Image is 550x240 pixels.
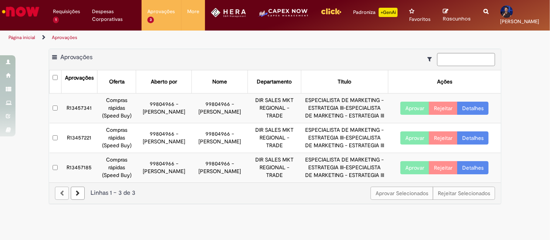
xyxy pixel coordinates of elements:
span: 3 [147,17,154,23]
div: Título [338,78,351,86]
td: DIR SALES MKT REGIONAL - TRADE [248,94,301,123]
span: Despesas Corporativas [92,8,136,23]
span: Aprovações [60,53,92,61]
p: +GenAi [379,8,398,17]
td: 99804966 - [PERSON_NAME] [192,94,248,123]
button: Rejeitar [429,102,458,115]
button: Rejeitar [429,131,458,145]
img: HeraLogo.png [211,8,246,17]
ul: Trilhas de página [6,31,361,45]
td: Compras rápidas (Speed Buy) [97,123,136,153]
span: Aprovações [147,8,175,15]
a: Página inicial [9,34,35,41]
a: Rascunhos [443,8,472,22]
button: Aprovar [400,102,429,115]
div: Departamento [257,78,292,86]
td: DIR SALES MKT REGIONAL - TRADE [248,123,301,153]
td: ESPECIALISTA DE MARKETING - ESTRATEGIA III-ESPECIALISTA DE MARKETING - ESTRATEGIA III [301,94,388,123]
td: R13457341 [61,94,97,123]
span: Favoritos [409,15,430,23]
td: Compras rápidas (Speed Buy) [97,94,136,123]
a: Detalhes [457,131,489,145]
td: 99804966 - [PERSON_NAME] [192,123,248,153]
td: ESPECIALISTA DE MARKETING - ESTRATEGIA III-ESPECIALISTA DE MARKETING - ESTRATEGIA III [301,153,388,182]
div: Aprovações [65,74,94,82]
div: Padroniza [353,8,398,17]
div: Linhas 1 − 3 de 3 [55,189,495,197]
img: ServiceNow [1,4,41,19]
span: Rascunhos [443,15,471,22]
td: 99804966 - [PERSON_NAME] [136,94,192,123]
span: Requisições [53,8,80,15]
a: Detalhes [457,161,489,174]
td: ESPECIALISTA DE MARKETING - ESTRATEGIA III-ESPECIALISTA DE MARKETING - ESTRATEGIA III [301,123,388,153]
button: Rejeitar [429,161,458,174]
button: Aprovar [400,131,429,145]
div: Aberto por [151,78,177,86]
td: 99804966 - [PERSON_NAME] [136,123,192,153]
button: Aprovar [400,161,429,174]
img: click_logo_yellow_360x200.png [321,5,342,17]
td: R13457185 [61,153,97,182]
span: 1 [53,17,59,23]
a: Aprovações [52,34,77,41]
span: [PERSON_NAME] [500,18,540,25]
div: Ações [437,78,452,86]
td: R13457221 [61,123,97,153]
th: Aprovações [61,70,97,93]
td: 99804966 - [PERSON_NAME] [136,153,192,182]
span: More [187,8,199,15]
div: Nome [212,78,227,86]
div: Oferta [109,78,125,86]
td: 99804966 - [PERSON_NAME] [192,153,248,182]
a: Detalhes [457,102,489,115]
i: Mostrar filtros para: Suas Solicitações [427,56,436,62]
td: DIR SALES MKT REGIONAL - TRADE [248,153,301,182]
td: Compras rápidas (Speed Buy) [97,153,136,182]
img: CapexLogo5.png [258,8,309,23]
